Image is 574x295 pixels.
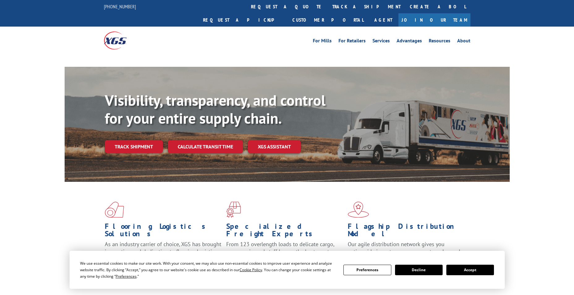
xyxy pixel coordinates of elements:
a: Join Our Team [398,13,470,27]
button: Decline [395,265,443,275]
a: XGS ASSISTANT [248,140,301,153]
span: Cookie Policy [240,267,262,272]
button: Accept [446,265,494,275]
a: Agent [368,13,398,27]
a: Services [372,38,390,45]
span: Preferences [116,274,137,279]
p: From 123 overlength loads to delicate cargo, our experienced staff knows the best way to move you... [226,241,343,268]
div: We use essential cookies to make our site work. With your consent, we may also use non-essential ... [80,260,336,280]
a: Request a pickup [198,13,288,27]
h1: Specialized Freight Experts [226,223,343,241]
img: xgs-icon-focused-on-flooring-red [226,202,241,218]
img: xgs-icon-total-supply-chain-intelligence-red [105,202,124,218]
a: Advantages [397,38,422,45]
a: For Mills [313,38,332,45]
a: For Retailers [338,38,366,45]
span: Our agile distribution network gives you nationwide inventory management on demand. [348,241,461,255]
div: Cookie Consent Prompt [70,251,505,289]
a: Resources [429,38,450,45]
a: Customer Portal [288,13,368,27]
a: [PHONE_NUMBER] [104,3,136,10]
b: Visibility, transparency, and control for your entire supply chain. [105,91,325,128]
a: Calculate transit time [168,140,243,153]
a: About [457,38,470,45]
h1: Flagship Distribution Model [348,223,465,241]
img: xgs-icon-flagship-distribution-model-red [348,202,369,218]
h1: Flooring Logistics Solutions [105,223,222,241]
button: Preferences [343,265,391,275]
span: As an industry carrier of choice, XGS has brought innovation and dedication to flooring logistics... [105,241,221,263]
a: Track shipment [105,140,163,153]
